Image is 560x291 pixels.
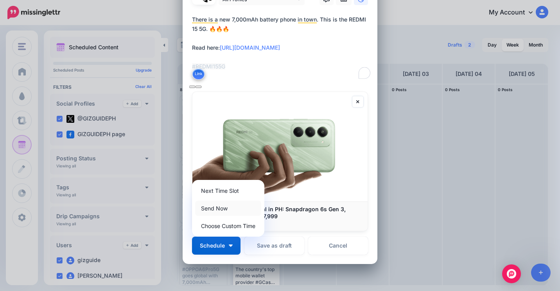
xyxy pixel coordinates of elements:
[192,180,264,237] div: Schedule
[195,201,261,216] a: Send Now
[192,92,368,201] img: REDMI 15 5G now official in PH: Snapdragon 6s Gen 3, 7,000mAh battery, PHP 7,999
[192,15,372,81] textarea: To enrich screen reader interactions, please activate Accessibility in Grammarly extension settings
[195,183,261,198] a: Next Time Slot
[200,206,346,219] b: REDMI 15 5G now official in PH: Snapdragon 6s Gen 3, 7,000mAh battery, PHP 7,999
[192,237,241,255] button: Schedule
[229,244,233,247] img: arrow-down-white.png
[244,237,304,255] button: Save as draft
[308,237,368,255] a: Cancel
[192,15,372,71] div: There is a new 7,000mAh battery phone in town. This is the REDMI 15 5G. 🔥🔥🔥 Read here:
[192,68,205,80] button: Link
[502,264,521,283] div: Open Intercom Messenger
[200,243,225,248] span: Schedule
[195,218,261,234] a: Choose Custom Time
[200,220,360,227] p: [DOMAIN_NAME]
